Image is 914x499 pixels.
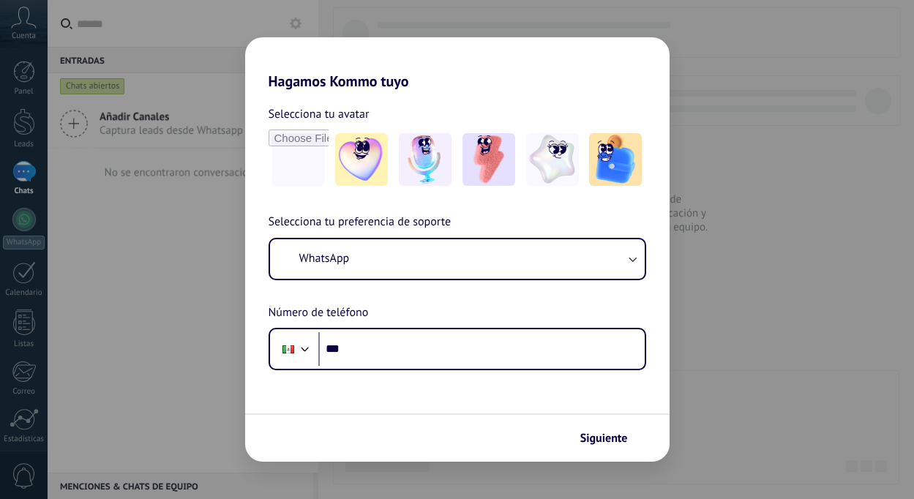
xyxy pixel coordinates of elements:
[274,334,302,364] div: Mexico: + 52
[580,433,628,443] span: Siguiente
[399,133,452,186] img: -2.jpeg
[526,133,579,186] img: -4.jpeg
[245,37,670,90] h2: Hagamos Kommo tuyo
[270,239,645,279] button: WhatsApp
[269,304,369,323] span: Número de teléfono
[299,251,350,266] span: WhatsApp
[335,133,388,186] img: -1.jpeg
[462,133,515,186] img: -3.jpeg
[269,213,452,232] span: Selecciona tu preferencia de soporte
[574,426,648,451] button: Siguiente
[269,105,370,124] span: Selecciona tu avatar
[589,133,642,186] img: -5.jpeg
